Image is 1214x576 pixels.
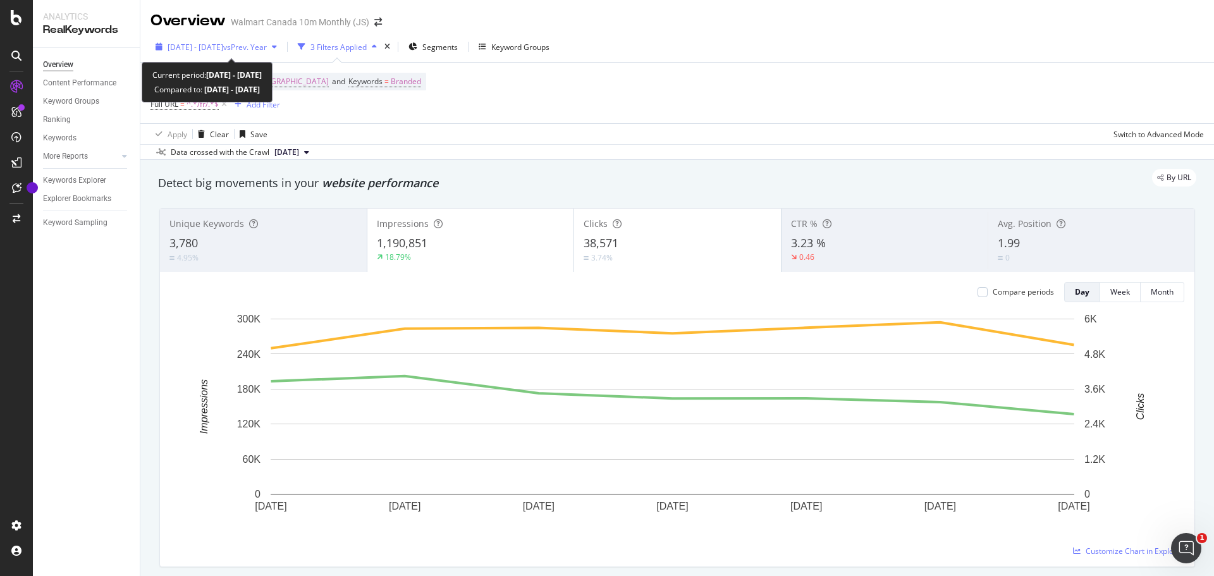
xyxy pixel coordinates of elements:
[491,42,549,52] div: Keyword Groups
[43,150,118,163] a: More Reports
[1135,393,1146,420] text: Clicks
[584,235,618,250] span: 38,571
[1113,129,1204,140] div: Switch to Advanced Mode
[791,218,818,230] span: CTR %
[43,150,88,163] div: More Reports
[1110,286,1130,297] div: Week
[1151,286,1174,297] div: Month
[1197,533,1207,543] span: 1
[389,501,420,512] text: [DATE]
[374,18,382,27] div: arrow-right-arrow-left
[43,216,107,230] div: Keyword Sampling
[199,379,209,434] text: Impressions
[255,489,261,499] text: 0
[1084,348,1105,359] text: 4.8K
[332,76,345,87] span: and
[1086,546,1184,556] span: Customize Chart in Explorer
[43,192,131,205] a: Explorer Bookmarks
[43,113,131,126] a: Ranking
[43,174,106,187] div: Keywords Explorer
[391,73,421,90] span: Branded
[43,113,71,126] div: Ranking
[247,99,280,110] div: Add Filter
[150,10,226,32] div: Overview
[43,192,111,205] div: Explorer Bookmarks
[43,132,131,145] a: Keywords
[43,95,99,108] div: Keyword Groups
[223,42,267,52] span: vs Prev. Year
[1084,384,1105,395] text: 3.6K
[385,252,411,262] div: 18.79%
[799,252,814,262] div: 0.46
[584,256,589,260] img: Equal
[168,129,187,140] div: Apply
[591,252,613,263] div: 3.74%
[43,77,116,90] div: Content Performance
[206,70,262,80] b: [DATE] - [DATE]
[348,76,383,87] span: Keywords
[656,501,688,512] text: [DATE]
[274,147,299,158] span: 2025 Jul. 18th
[169,256,175,260] img: Equal
[1075,286,1089,297] div: Day
[1064,282,1100,302] button: Day
[1084,489,1090,499] text: 0
[230,97,280,112] button: Add Filter
[403,37,463,57] button: Segments
[152,68,262,82] div: Current period:
[1084,314,1097,324] text: 6K
[237,348,261,359] text: 240K
[193,124,229,144] button: Clear
[43,23,130,37] div: RealKeywords
[377,235,427,250] span: 1,190,851
[169,218,244,230] span: Unique Keywords
[924,501,956,512] text: [DATE]
[1005,252,1010,263] div: 0
[237,314,261,324] text: 300K
[250,129,267,140] div: Save
[169,235,198,250] span: 3,780
[384,76,389,87] span: =
[790,501,822,512] text: [DATE]
[237,419,261,429] text: 120K
[171,147,269,158] div: Data crossed with the Crawl
[1171,533,1201,563] iframe: Intercom live chat
[1167,174,1191,181] span: By URL
[43,216,131,230] a: Keyword Sampling
[237,384,261,395] text: 180K
[43,58,73,71] div: Overview
[27,182,38,193] div: Tooltip anchor
[150,99,178,109] span: Full URL
[170,312,1175,532] svg: A chart.
[210,129,229,140] div: Clear
[422,42,458,52] span: Segments
[43,58,131,71] a: Overview
[187,95,219,113] span: ^.*/fr/.*$
[202,84,260,95] b: [DATE] - [DATE]
[1058,501,1089,512] text: [DATE]
[235,124,267,144] button: Save
[377,218,429,230] span: Impressions
[154,82,260,97] div: Compared to:
[43,10,130,23] div: Analytics
[269,145,314,160] button: [DATE]
[1108,124,1204,144] button: Switch to Advanced Mode
[43,95,131,108] a: Keyword Groups
[1084,454,1105,465] text: 1.2K
[43,132,77,145] div: Keywords
[231,16,369,28] div: Walmart Canada 10m Monthly (JS)
[993,286,1054,297] div: Compare periods
[998,256,1003,260] img: Equal
[998,218,1052,230] span: Avg. Position
[252,73,329,90] span: [GEOGRAPHIC_DATA]
[310,42,367,52] div: 3 Filters Applied
[168,42,223,52] span: [DATE] - [DATE]
[584,218,608,230] span: Clicks
[474,37,555,57] button: Keyword Groups
[150,37,282,57] button: [DATE] - [DATE]vsPrev. Year
[1141,282,1184,302] button: Month
[382,40,393,53] div: times
[1084,419,1105,429] text: 2.4K
[1152,169,1196,187] div: legacy label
